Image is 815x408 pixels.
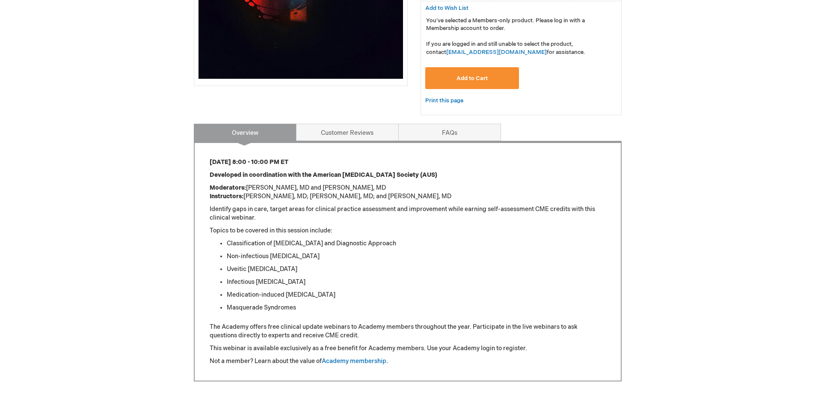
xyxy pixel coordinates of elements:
[296,124,399,141] a: Customer Reviews
[425,5,468,12] span: Add to Wish List
[210,205,606,222] p: Identify gaps in care, target areas for clinical practice assessment and improvement while earnin...
[227,278,606,286] li: Infectious [MEDICAL_DATA]
[425,67,519,89] button: Add to Cart
[210,344,606,353] p: This webinar is available exclusively as a free benefit for Academy members. Use your Academy log...
[210,184,606,201] p: [PERSON_NAME], MD and [PERSON_NAME], MD [PERSON_NAME], MD; [PERSON_NAME], MD; and [PERSON_NAME], MD
[210,323,606,340] p: The Academy offers free clinical update webinars to Academy members throughout the year. Particip...
[210,171,437,179] strong: Developed in coordination with the American [MEDICAL_DATA] Society (AUS)
[426,17,616,57] p: You've selected a Members-only product. Please log in with a Membership account to order. If you ...
[227,304,606,312] li: Masquerade Syndromes
[210,193,243,200] strong: Instructors:
[322,357,386,365] a: Academy membership
[210,184,246,191] strong: Moderators:
[227,291,606,299] li: Medication-induced [MEDICAL_DATA]
[194,124,296,141] a: Overview
[210,357,606,366] p: Not a member? Learn about the value of .
[227,252,606,261] li: Non-infectious [MEDICAL_DATA]
[425,95,463,106] a: Print this page
[210,226,606,235] p: Topics to be covered in this session include:
[398,124,501,141] a: FAQs
[456,75,488,82] span: Add to Cart
[210,158,288,166] strong: [DATE] 8:00 - 10:00 PM ET
[425,4,468,12] a: Add to Wish List
[227,239,606,248] li: Classification of [MEDICAL_DATA] and Diagnostic Approach
[227,265,606,274] li: Uveitic [MEDICAL_DATA]
[446,49,547,56] a: [EMAIL_ADDRESS][DOMAIN_NAME]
